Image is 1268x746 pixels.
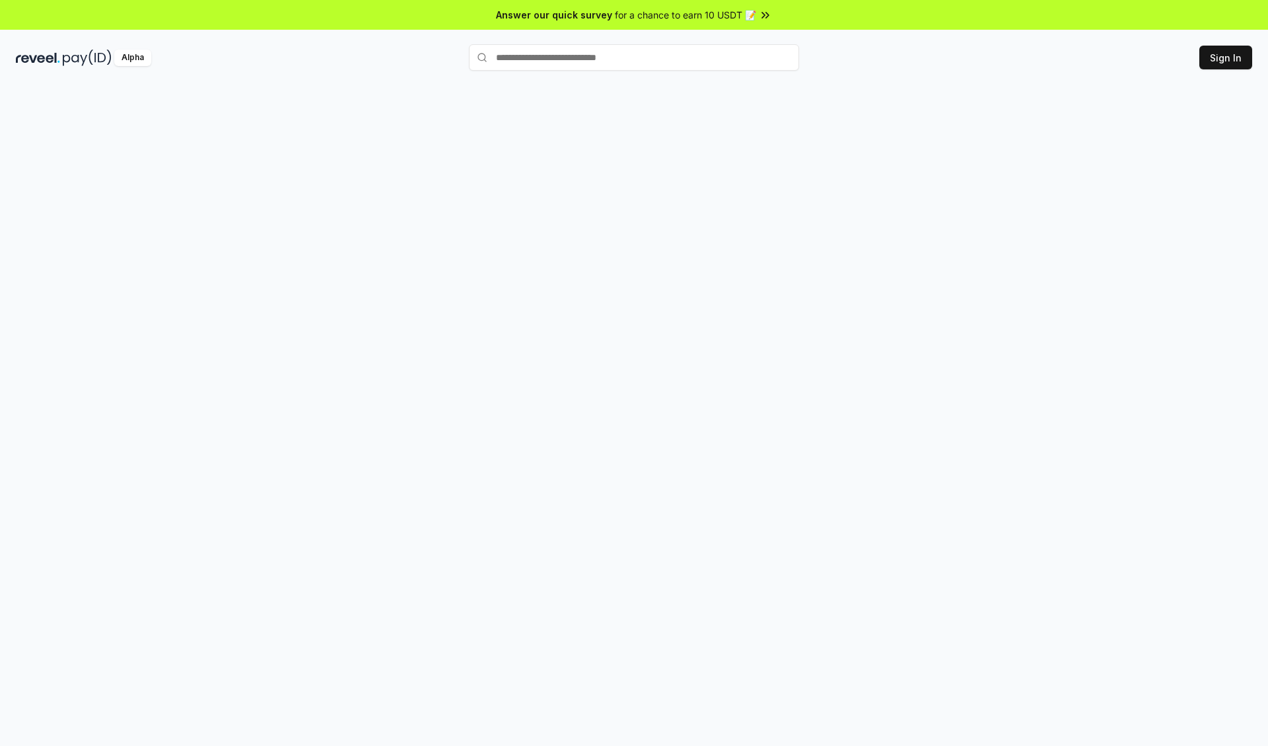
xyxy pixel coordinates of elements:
div: Alpha [114,50,151,66]
img: reveel_dark [16,50,60,66]
img: pay_id [63,50,112,66]
button: Sign In [1199,46,1252,69]
span: for a chance to earn 10 USDT 📝 [615,8,756,22]
span: Answer our quick survey [496,8,612,22]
